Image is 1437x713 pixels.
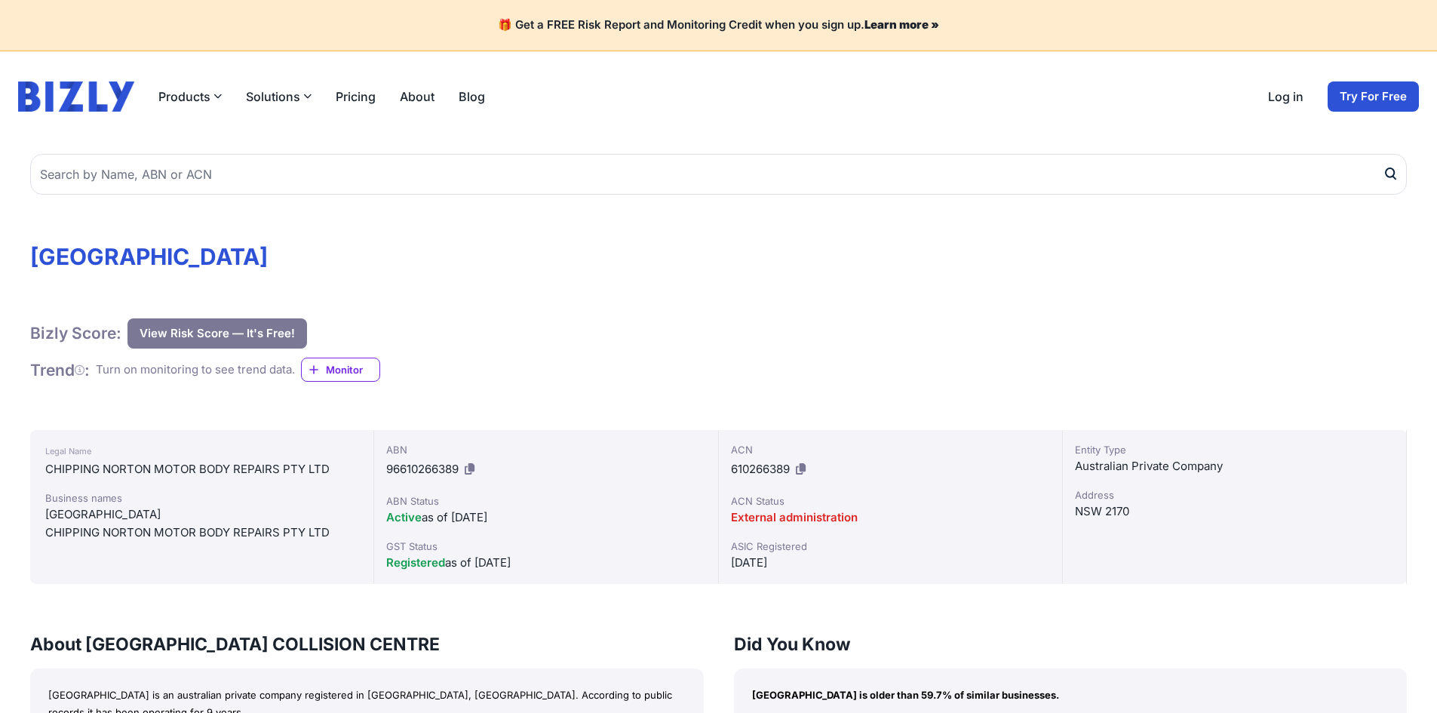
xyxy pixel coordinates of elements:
[386,554,705,572] div: as of [DATE]
[1075,487,1394,502] div: Address
[731,510,858,524] span: External administration
[158,88,222,106] button: Products
[1075,442,1394,457] div: Entity Type
[400,88,434,106] a: About
[45,442,358,460] div: Legal Name
[1268,88,1303,106] a: Log in
[386,510,422,524] span: Active
[731,442,1050,457] div: ACN
[752,687,1389,704] p: [GEOGRAPHIC_DATA] is older than 59.7% of similar businesses.
[864,17,939,32] a: Learn more »
[30,243,1407,270] h1: [GEOGRAPHIC_DATA]
[386,509,705,527] div: as of [DATE]
[1075,502,1394,521] div: NSW 2170
[731,539,1050,554] div: ASIC Registered
[30,632,704,656] h3: About [GEOGRAPHIC_DATA] COLLISION CENTRE
[386,493,705,509] div: ABN Status
[30,154,1407,195] input: Search by Name, ABN or ACN
[45,490,358,506] div: Business names
[731,493,1050,509] div: ACN Status
[386,555,445,570] span: Registered
[96,361,295,379] div: Turn on monitoring to see trend data.
[246,88,312,106] button: Solutions
[127,318,307,349] button: View Risk Score — It's Free!
[1075,457,1394,475] div: Australian Private Company
[45,460,358,478] div: CHIPPING NORTON MOTOR BODY REPAIRS PTY LTD
[30,360,90,380] h1: Trend :
[386,539,705,554] div: GST Status
[731,462,790,476] span: 610266389
[45,506,358,524] div: [GEOGRAPHIC_DATA]
[326,362,379,377] span: Monitor
[45,524,358,542] div: CHIPPING NORTON MOTOR BODY REPAIRS PTY LTD
[386,462,459,476] span: 96610266389
[731,554,1050,572] div: [DATE]
[336,88,376,106] a: Pricing
[734,632,1408,656] h3: Did You Know
[18,18,1419,32] h4: 🎁 Get a FREE Risk Report and Monitoring Credit when you sign up.
[459,88,485,106] a: Blog
[386,442,705,457] div: ABN
[30,323,121,343] h1: Bizly Score:
[1328,81,1419,112] a: Try For Free
[301,358,380,382] a: Monitor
